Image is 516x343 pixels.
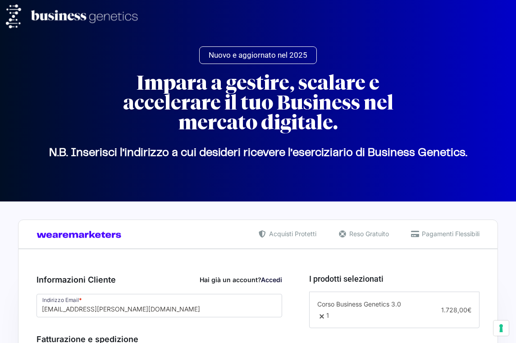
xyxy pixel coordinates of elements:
input: Indirizzo Email * [37,294,282,317]
span: 1 [326,311,329,319]
span: € [467,306,471,314]
span: Nuovo e aggiornato nel 2025 [209,51,307,59]
span: 1.728,00 [441,306,471,314]
a: Accedi [261,276,282,284]
h3: I prodotti selezionati [309,273,479,285]
div: Hai già un account? [200,275,282,284]
span: Pagamenti Flessibili [420,229,479,238]
span: Acquisti Protetti [267,229,316,238]
span: Reso Gratuito [347,229,389,238]
a: Nuovo e aggiornato nel 2025 [199,46,317,64]
h2: Impara a gestire, scalare e accelerare il tuo Business nel mercato digitale. [96,73,420,133]
h3: Informazioni Cliente [37,274,282,286]
button: Le tue preferenze relative al consenso per le tecnologie di tracciamento [493,320,509,336]
span: Corso Business Genetics 3.0 [317,300,401,308]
